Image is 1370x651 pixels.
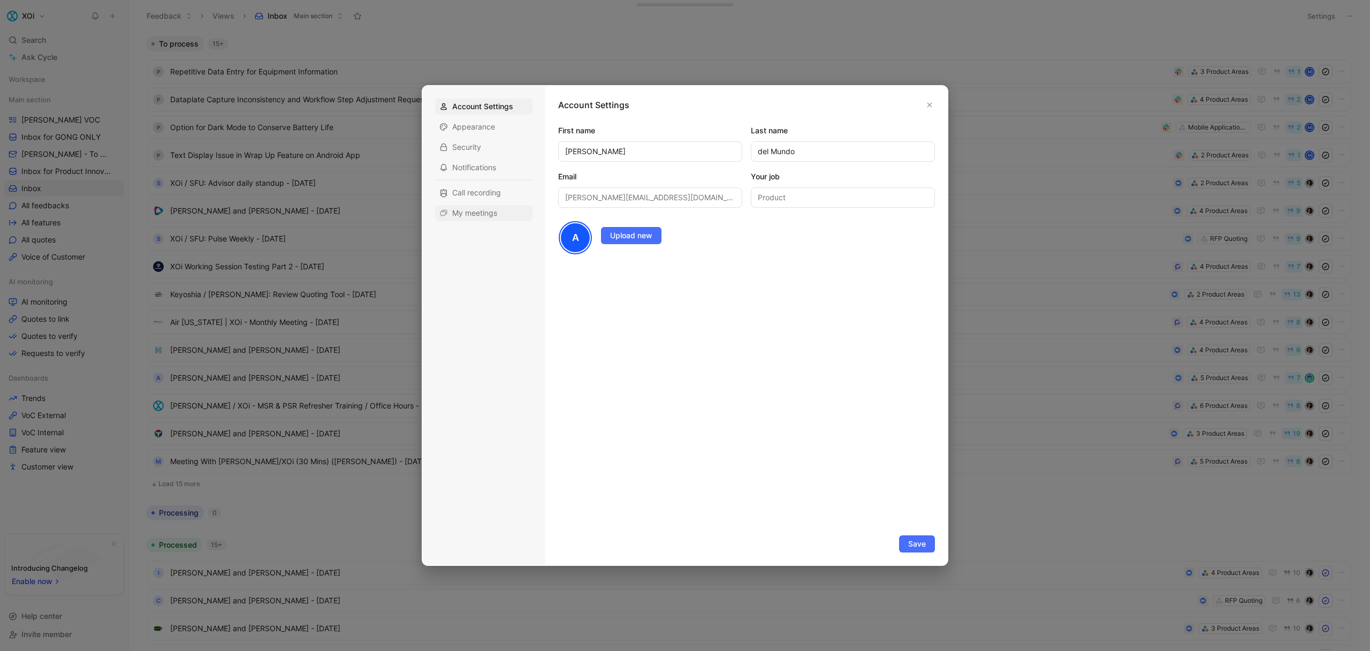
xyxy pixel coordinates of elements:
span: Upload new [610,229,652,242]
button: Upload new [601,227,661,244]
span: Save [908,538,926,550]
div: Notifications [435,160,532,176]
button: Save [899,535,935,552]
label: Email [558,170,742,183]
span: Appearance [452,122,495,132]
label: Last name [751,124,935,137]
div: A [560,222,591,253]
span: Account Settings [452,101,513,112]
h1: Account Settings [558,99,629,111]
label: First name [558,124,742,137]
div: Appearance [435,119,532,135]
span: My meetings [452,208,497,218]
span: Call recording [452,187,501,198]
div: Security [435,139,532,155]
div: Call recording [435,185,532,201]
label: Your job [751,170,935,183]
div: My meetings [435,205,532,221]
div: Account Settings [435,99,532,115]
span: Security [452,142,481,153]
span: Notifications [452,162,496,173]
